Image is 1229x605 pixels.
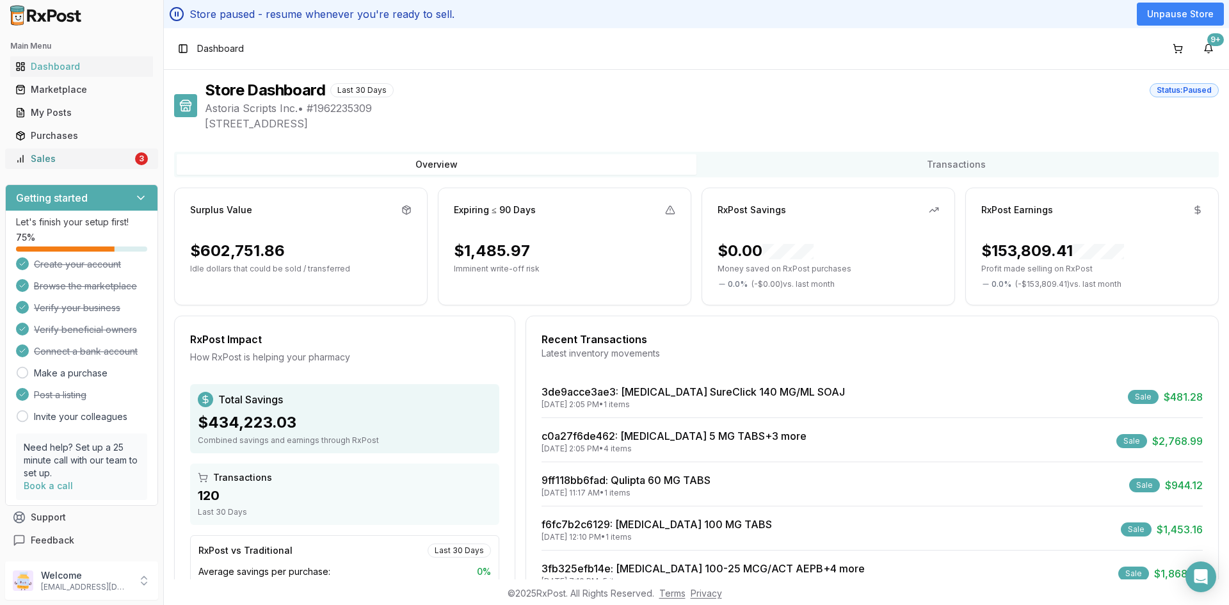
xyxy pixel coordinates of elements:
[34,345,138,358] span: Connect a bank account
[190,204,252,216] div: Surplus Value
[751,279,835,289] span: ( - $0.00 ) vs. last month
[454,241,530,261] div: $1,485.97
[213,471,272,484] span: Transactions
[16,231,35,244] span: 75 %
[542,518,772,531] a: f6fc7b2c6129: [MEDICAL_DATA] 100 MG TABS
[198,565,330,578] span: Average savings per purchase:
[1164,389,1203,405] span: $481.28
[1116,434,1147,448] div: Sale
[198,544,293,557] div: RxPost vs Traditional
[135,152,148,165] div: 3
[1185,561,1216,592] div: Open Intercom Messenger
[205,80,325,101] h1: Store Dashboard
[542,430,807,442] a: c0a27f6de462: [MEDICAL_DATA] 5 MG TABS+3 more
[696,154,1216,175] button: Transactions
[981,241,1124,261] div: $153,809.41
[5,102,158,123] button: My Posts
[218,392,283,407] span: Total Savings
[10,41,153,51] h2: Main Menu
[1207,33,1224,46] div: 9+
[205,101,1219,116] span: Astoria Scripts Inc. • # 1962235309
[542,474,711,487] a: 9ff118bb6fad: Qulipta 60 MG TABS
[542,562,865,575] a: 3fb325efb14e: [MEDICAL_DATA] 100-25 MCG/ACT AEPB+4 more
[5,149,158,169] button: Sales3
[10,78,153,101] a: Marketplace
[10,55,153,78] a: Dashboard
[542,399,845,410] div: [DATE] 2:05 PM • 1 items
[992,279,1011,289] span: 0.0 %
[15,83,148,96] div: Marketplace
[34,280,137,293] span: Browse the marketplace
[542,347,1203,360] div: Latest inventory movements
[718,264,939,274] p: Money saved on RxPost purchases
[981,204,1053,216] div: RxPost Earnings
[197,42,244,55] nav: breadcrumb
[718,204,786,216] div: RxPost Savings
[198,412,492,433] div: $434,223.03
[1129,478,1160,492] div: Sale
[34,302,120,314] span: Verify your business
[24,441,140,480] p: Need help? Set up a 25 minute call with our team to set up.
[981,264,1203,274] p: Profit made selling on RxPost
[5,125,158,146] button: Purchases
[5,79,158,100] button: Marketplace
[15,106,148,119] div: My Posts
[34,258,121,271] span: Create your account
[454,264,675,274] p: Imminent write-off risk
[41,582,130,592] p: [EMAIL_ADDRESS][DOMAIN_NAME]
[542,532,772,542] div: [DATE] 12:10 PM • 1 items
[1015,279,1121,289] span: ( - $153,809.41 ) vs. last month
[1157,522,1203,537] span: $1,453.16
[1121,522,1152,536] div: Sale
[34,367,108,380] a: Make a purchase
[454,204,536,216] div: Expiring ≤ 90 Days
[5,5,87,26] img: RxPost Logo
[1128,390,1159,404] div: Sale
[10,101,153,124] a: My Posts
[198,487,492,504] div: 120
[41,569,130,582] p: Welcome
[13,570,33,591] img: User avatar
[728,279,748,289] span: 0.0 %
[542,488,711,498] div: [DATE] 11:17 AM • 1 items
[477,565,491,578] span: 0 %
[718,241,814,261] div: $0.00
[1152,433,1203,449] span: $2,768.99
[1118,567,1149,581] div: Sale
[542,444,807,454] div: [DATE] 2:05 PM • 4 items
[34,410,127,423] a: Invite your colleagues
[542,576,865,586] div: [DATE] 7:10 PM • 5 items
[15,152,133,165] div: Sales
[1198,38,1219,59] button: 9+
[15,129,148,142] div: Purchases
[5,529,158,552] button: Feedback
[16,190,88,206] h3: Getting started
[428,544,491,558] div: Last 30 Days
[15,60,148,73] div: Dashboard
[34,323,137,336] span: Verify beneficial owners
[198,435,492,446] div: Combined savings and earnings through RxPost
[5,506,158,529] button: Support
[5,56,158,77] button: Dashboard
[31,534,74,547] span: Feedback
[542,385,845,398] a: 3de9acce3ae3: [MEDICAL_DATA] SureClick 140 MG/ML SOAJ
[330,83,394,97] div: Last 30 Days
[197,42,244,55] span: Dashboard
[691,588,722,599] a: Privacy
[190,332,499,347] div: RxPost Impact
[177,154,696,175] button: Overview
[205,116,1219,131] span: [STREET_ADDRESS]
[659,588,686,599] a: Terms
[34,389,86,401] span: Post a listing
[190,264,412,274] p: Idle dollars that could be sold / transferred
[198,507,492,517] div: Last 30 Days
[16,216,147,229] p: Let's finish your setup first!
[24,480,73,491] a: Book a call
[1137,3,1224,26] button: Unpause Store
[190,351,499,364] div: How RxPost is helping your pharmacy
[10,147,153,170] a: Sales3
[542,332,1203,347] div: Recent Transactions
[189,6,454,22] p: Store paused - resume whenever you're ready to sell.
[190,241,285,261] div: $602,751.86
